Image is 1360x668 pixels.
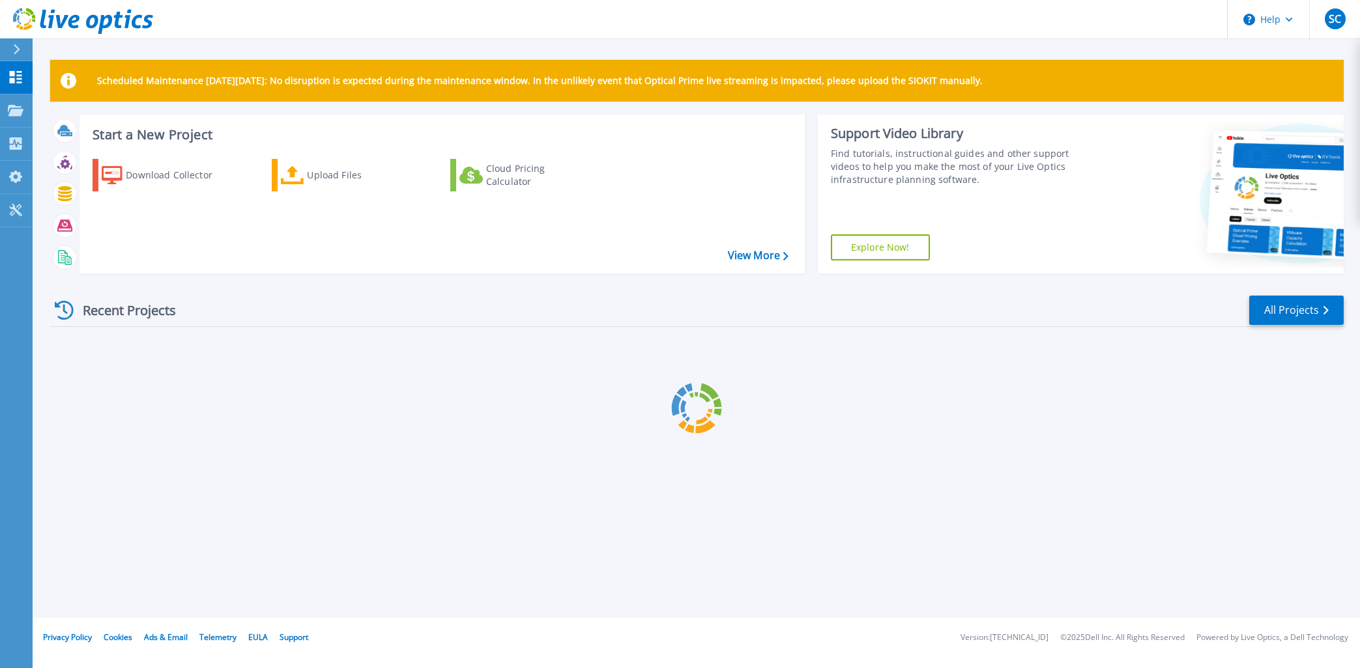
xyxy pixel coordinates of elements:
[1196,633,1348,642] li: Powered by Live Optics, a Dell Technology
[831,125,1100,142] div: Support Video Library
[144,632,188,643] a: Ads & Email
[272,159,417,191] a: Upload Files
[93,128,788,142] h3: Start a New Project
[97,76,983,86] p: Scheduled Maintenance [DATE][DATE]: No disruption is expected during the maintenance window. In t...
[1329,14,1341,24] span: SC
[450,159,596,191] a: Cloud Pricing Calculator
[126,162,230,188] div: Download Collector
[728,249,789,262] a: View More
[307,162,411,188] div: Upload Files
[831,234,930,260] a: Explore Now!
[199,632,237,643] a: Telemetry
[831,147,1100,186] div: Find tutorials, instructional guides and other support videos to help you make the most of your L...
[961,633,1049,642] li: Version: [TECHNICAL_ID]
[1060,633,1185,642] li: © 2025 Dell Inc. All Rights Reserved
[43,632,92,643] a: Privacy Policy
[1249,296,1344,325] a: All Projects
[280,632,308,643] a: Support
[104,632,132,643] a: Cookies
[248,632,268,643] a: EULA
[93,159,238,191] a: Download Collector
[486,162,590,188] div: Cloud Pricing Calculator
[50,294,194,326] div: Recent Projects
